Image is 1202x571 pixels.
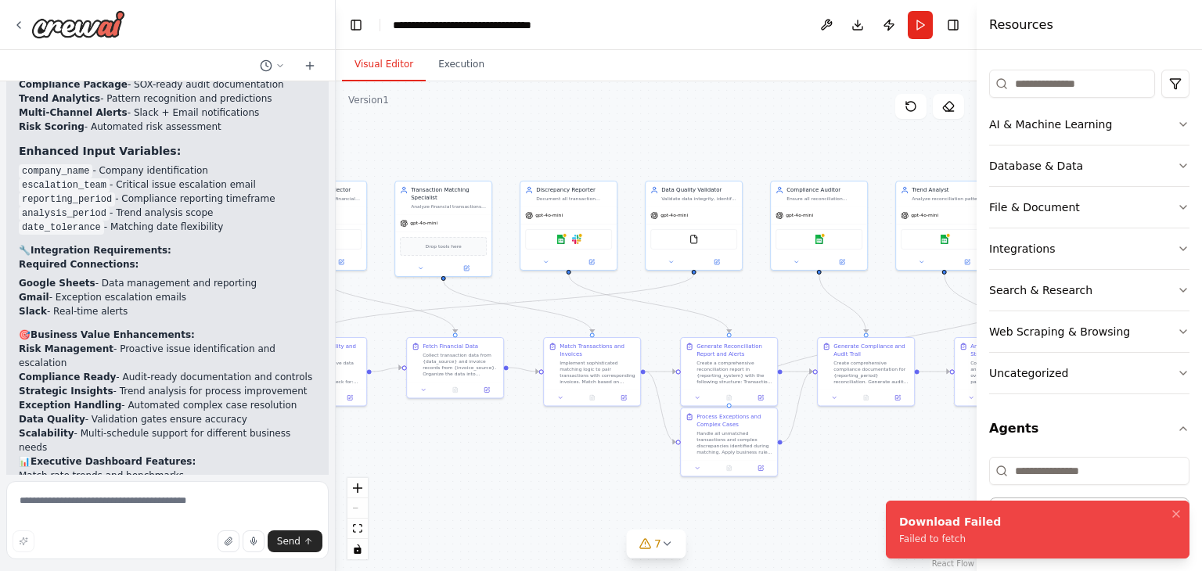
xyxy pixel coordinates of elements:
[19,400,121,411] strong: Exception Handling
[645,181,743,271] div: Data Quality ValidatorValidate data integrity, identify missing or corrupted records, detect dupl...
[19,304,316,318] li: - Real-time alerts
[696,343,772,358] div: Generate Reconciliation Report and Alerts
[989,241,1055,257] div: Integrations
[696,430,772,455] div: Handle all unmatched transactions and complex discrepancies identified during matching. Apply bus...
[565,274,733,332] g: Edge from 3c5e5ff6-5364-4822-b8e9-83cc8a843e88 to 39e6dff6-5974-4f7b-9d6f-264d1e797338
[680,408,778,477] div: Process Exceptions and Complex CasesHandle all unmatched transactions and complex discrepancies i...
[786,196,862,202] div: Ensure all reconciliation processes meet regulatory requirements, maintain comprehensive audit tr...
[989,199,1080,215] div: File & Document
[833,360,909,385] div: Create comprehensive compliance documentation for {reporting_period} reconciliation. Generate aud...
[411,186,487,202] div: Transaction Matching Specialist
[654,536,661,551] span: 7
[919,368,950,375] g: Edge from fc492092-2c18-490d-a160-aa4904f0deb0 to 8707ec73-a8a6-40b0-b532-68ccbe2f9783
[19,106,316,120] li: - Slack + Email notifications
[347,539,368,559] button: toggle interactivity
[19,428,74,439] strong: Scalability
[989,407,1189,451] button: Agents
[626,530,686,558] button: 7
[661,186,737,194] div: Data Quality Validator
[315,274,698,332] g: Edge from ef4596b4-b615-4b4b-9816-ccac5ead449a to c8481cdc-51d9-48a1-9cdd-fa09e8b44c23
[19,79,128,90] strong: Compliance Package
[576,393,609,402] button: No output available
[286,186,362,194] div: Financial Data Collector
[19,342,316,370] li: - Proactive issue identification and escalation
[989,145,1189,186] button: Database & Data
[989,270,1189,311] button: Search & Research
[19,178,316,192] li: - Critical issue escalation email
[786,186,862,194] div: Compliance Auditor
[31,329,195,340] strong: Business Value Enhancements:
[286,343,362,358] div: Validate Data Quality and Integrity
[912,196,988,202] div: Analyze reconciliation patterns over time, identify trending discrepancies, predict potential iss...
[543,337,641,407] div: Match Transactions and InvoicesImplement sophisticated matching logic to pair transactions with c...
[336,393,363,402] button: Open in side panel
[19,92,316,106] li: - Pattern recognition and predictions
[770,181,868,271] div: Compliance AuditorEnsure all reconciliation processes meet regulatory requirements, maintain comp...
[411,203,487,210] div: Analyze financial transactions and invoices to identify matches based on amount, date, and other ...
[610,393,637,402] button: Open in side panel
[31,10,125,38] img: Logo
[884,393,911,402] button: Open in side panel
[989,282,1092,298] div: Search & Research
[833,343,909,358] div: Generate Compliance and Audit Trail
[786,212,813,218] span: gpt-4o-mini
[941,274,1007,332] g: Edge from 1f9cc5e2-d212-4619-aab9-0925c09128ab to 8707ec73-a8a6-40b0-b532-68ccbe2f9783
[440,280,596,332] g: Edge from ee3f40a0-1331-40cb-9b4d-9fe62e2d44b9 to 6e1e58e9-597b-4191-818c-45a70b415316
[19,306,47,317] strong: Slack
[13,530,34,552] button: Improve this prompt
[570,257,614,267] button: Open in side panel
[393,17,569,33] nav: breadcrumb
[269,181,367,271] div: Financial Data CollectorCollect and organize financial transaction data from {data_source} and in...
[783,368,813,446] g: Edge from 77d2820b-b605-415e-b87a-a044e4a69ef6 to fc492092-2c18-490d-a160-aa4904f0deb0
[426,242,462,250] span: Drop tools here
[713,463,746,472] button: No output available
[372,364,402,375] g: Edge from c8481cdc-51d9-48a1-9cdd-fa09e8b44c23 to f2047ef9-d2cc-4b39-8eb5-468f27be1c9c
[19,469,316,483] li: Match rate trends and benchmarks
[19,243,316,257] h2: 🔧
[19,220,316,234] li: - Matching date flexibility
[942,14,964,36] button: Hide right sidebar
[268,530,322,552] button: Send
[342,48,426,81] button: Visual Editor
[895,181,993,271] div: Trend AnalystAnalyze reconciliation patterns over time, identify trending discrepancies, predict ...
[912,186,988,194] div: Trend Analyst
[19,192,316,206] li: - Compliance reporting timeframe
[473,385,500,394] button: Open in side panel
[747,463,774,472] button: Open in side panel
[747,393,774,402] button: Open in side panel
[911,212,938,218] span: gpt-4o-mini
[19,145,181,157] strong: Enhanced Input Variables:
[406,337,504,399] div: Fetch Financial DataCollect transaction data from {data_source} and invoice records from {invoice...
[410,220,437,226] span: gpt-4o-mini
[423,352,498,377] div: Collect transaction data from {data_source} and invoice records from {invoice_source}. Organize t...
[19,290,316,304] li: - Exception escalation emails
[426,48,497,81] button: Execution
[277,535,300,548] span: Send
[315,274,459,332] g: Edge from 3541b336-3f48-443d-93c1-26f4385047b7 to f2047ef9-d2cc-4b39-8eb5-468f27be1c9c
[19,276,316,290] li: - Data management and reporting
[989,451,1189,560] div: Agents
[19,386,113,397] strong: Strategic Insights
[319,257,364,267] button: Open in side panel
[19,328,316,342] h2: 🎯
[19,372,116,382] strong: Compliance Ready
[31,456,196,467] strong: Executive Dashboard Features:
[556,235,566,244] img: Google sheets
[439,385,472,394] button: No output available
[19,107,128,118] strong: Multi-Channel Alerts
[535,212,563,218] span: gpt-4o-mini
[815,274,870,332] g: Edge from ac31227d-ad7e-42d5-9ebd-13eda47a7184 to fc492092-2c18-490d-a160-aa4904f0deb0
[19,163,316,178] li: - Company identification
[660,212,688,218] span: gpt-4o-mini
[820,257,865,267] button: Open in side panel
[661,196,737,202] div: Validate data integrity, identify missing or corrupted records, detect duplicate transactions, an...
[696,413,772,429] div: Process Exceptions and Complex Cases
[243,530,265,552] button: Click to speak your automation idea
[509,364,539,375] g: Edge from f2047ef9-d2cc-4b39-8eb5-468f27be1c9c to 6e1e58e9-597b-4191-818c-45a70b415316
[19,259,139,270] strong: Required Connections:
[444,264,489,273] button: Open in side panel
[218,530,239,552] button: Upload files
[19,77,316,92] li: - SOX-ready audit documentation
[989,228,1189,269] button: Integrations
[815,235,824,244] img: Google sheets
